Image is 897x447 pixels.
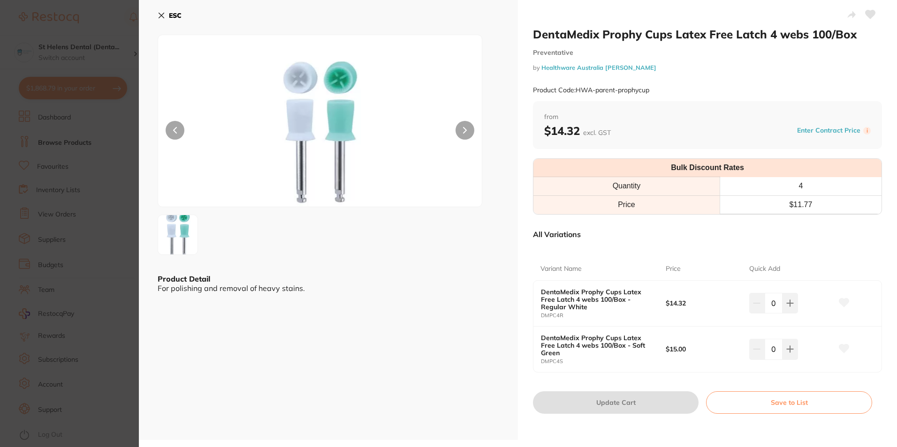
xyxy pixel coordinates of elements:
[533,86,649,94] small: Product Code: HWA-parent-prophycup
[158,284,499,292] div: For polishing and removal of heavy stains.
[540,264,582,274] p: Variant Name
[161,207,195,262] img: Zw
[720,177,882,195] th: 4
[749,264,780,274] p: Quick Add
[794,126,863,135] button: Enter Contract Price
[533,27,882,41] h2: DentaMedix Prophy Cups Latex Free Latch 4 webs 100/Box
[169,11,182,20] b: ESC
[533,49,882,57] small: Preventative
[544,112,871,122] span: from
[541,313,666,319] small: DMPC4R
[583,128,611,137] span: excl. GST
[863,127,871,134] label: i
[706,391,872,414] button: Save to List
[720,195,882,214] td: $ 11.77
[666,299,741,307] b: $14.32
[223,59,417,207] img: Zw
[666,345,741,353] b: $15.00
[533,391,699,414] button: Update Cart
[158,7,182,23] button: ESC
[533,64,882,71] small: by
[541,358,666,365] small: DMPC4S
[533,159,882,177] th: Bulk Discount Rates
[533,230,581,239] p: All Variations
[533,195,720,214] td: Price
[541,64,656,71] a: Healthware Australia [PERSON_NAME]
[158,274,210,283] b: Product Detail
[533,177,720,195] th: Quantity
[541,334,654,357] b: DentaMedix Prophy Cups Latex Free Latch 4 webs 100/Box - Soft Green
[544,124,611,138] b: $14.32
[541,288,654,311] b: DentaMedix Prophy Cups Latex Free Latch 4 webs 100/Box - Regular White
[666,264,681,274] p: Price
